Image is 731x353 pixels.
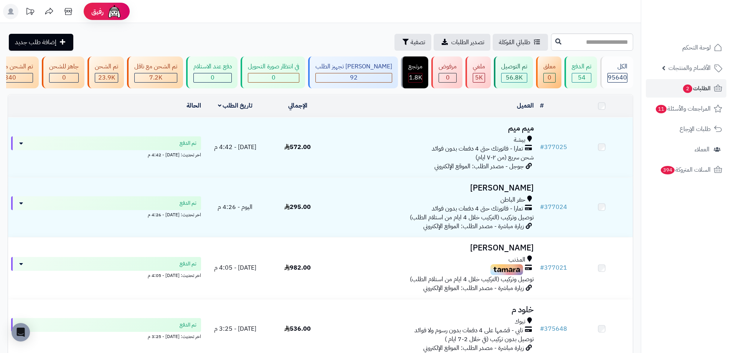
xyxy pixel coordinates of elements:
a: تم التوصيل 56.8K [492,56,535,88]
span: 295.00 [284,202,311,212]
div: [PERSON_NAME] تجهيز الطلب [315,62,392,71]
div: تم الشحن مع ناقل [134,62,177,71]
a: معلق 0 [535,56,563,88]
span: [DATE] - 4:05 م [214,263,256,272]
span: # [540,263,544,272]
span: طلباتي المُوكلة [499,38,530,47]
a: إضافة طلب جديد [9,34,73,51]
div: 0 [439,73,456,82]
span: 23.9K [98,73,115,82]
span: تابي - قسّمها على 4 دفعات بدون رسوم ولا فوائد [414,326,523,335]
a: تم الشحن مع ناقل 7.2K [125,56,185,88]
span: # [540,202,544,212]
div: 54 [572,73,591,82]
div: اخر تحديث: [DATE] - 4:26 م [11,210,201,218]
a: مرفوض 0 [430,56,464,88]
span: # [540,324,544,333]
span: 0 [446,73,450,82]
div: في انتظار صورة التحويل [248,62,299,71]
span: # [540,143,544,152]
div: 0 [194,73,231,82]
span: توصيل وتركيب (التركيب خلال 4 ايام من استلام الطلب) [410,275,534,284]
div: 7223 [135,73,177,82]
a: طلباتي المُوكلة [493,34,548,51]
span: تم الدفع [180,260,196,268]
img: Tamara [490,264,523,275]
span: [DATE] - 3:25 م [214,324,256,333]
div: 0 [50,73,78,82]
span: 2 [683,85,692,93]
span: تصدير الطلبات [451,38,484,47]
span: 0 [211,73,215,82]
span: شحن سريع (من ٢-٧ ايام) [475,153,534,162]
a: #375648 [540,324,567,333]
a: الطلبات2 [646,79,726,98]
a: العملاء [646,140,726,159]
span: 56.8K [506,73,523,82]
span: تم الدفع [180,199,196,207]
a: تحديثات المنصة [20,4,40,21]
span: 536.00 [284,324,311,333]
span: تمارا - فاتورتك حتى 4 دفعات بدون فوائد [432,144,523,153]
a: دفع عند الاستلام 0 [185,56,239,88]
a: ملغي 5K [464,56,492,88]
span: تمارا - فاتورتك حتى 4 دفعات بدون فوائد [432,204,523,213]
span: زيارة مباشرة - مصدر الطلب: الموقع الإلكتروني [423,283,524,293]
a: # [540,101,544,110]
span: تم الدفع [180,321,196,329]
a: مرتجع 1.8K [399,56,430,88]
div: الكل [607,62,627,71]
span: 7.2K [149,73,162,82]
span: المذنب [508,255,525,264]
a: في انتظار صورة التحويل 0 [239,56,307,88]
div: جاهز للشحن [49,62,79,71]
div: Open Intercom Messenger [12,323,30,341]
span: رفيق [91,7,104,16]
span: زيارة مباشرة - مصدر الطلب: الموقع الإلكتروني [423,222,524,231]
div: دفع عند الاستلام [193,62,232,71]
span: الطلبات [682,83,711,94]
div: معلق [543,62,556,71]
div: 1820 [409,73,422,82]
h3: ميم ميم [332,124,534,133]
a: الكل95640 [599,56,635,88]
span: 0 [62,73,66,82]
span: طلبات الإرجاع [680,124,711,134]
span: زيارة مباشرة - مصدر الطلب: الموقع الإلكتروني [423,343,524,353]
img: ai-face.png [107,4,122,19]
div: تم التوصيل [501,62,527,71]
a: [PERSON_NAME] تجهيز الطلب 92 [307,56,399,88]
a: تصدير الطلبات [434,34,490,51]
a: المراجعات والأسئلة11 [646,99,726,118]
a: تم الدفع 54 [563,56,599,88]
span: تصفية [411,38,425,47]
span: 0 [272,73,276,82]
span: 0 [548,73,551,82]
div: 4985 [473,73,485,82]
div: اخر تحديث: [DATE] - 4:42 م [11,150,201,158]
div: ملغي [473,62,485,71]
a: #377025 [540,143,567,152]
div: مرفوض [439,62,457,71]
span: بيشة [514,136,525,144]
span: لوحة التحكم [682,42,711,53]
span: 982.00 [284,263,311,272]
span: 394 [661,166,675,174]
a: الإجمالي [288,101,307,110]
span: حفر الباطن [500,196,525,204]
div: مرتجع [408,62,422,71]
div: 0 [544,73,555,82]
div: اخر تحديث: [DATE] - 4:05 م [11,271,201,279]
div: 23911 [95,73,118,82]
div: اخر تحديث: [DATE] - 3:25 م [11,332,201,340]
a: العميل [517,101,534,110]
a: تاريخ الطلب [218,101,253,110]
span: 5K [475,73,483,82]
div: تم الدفع [572,62,591,71]
span: [DATE] - 4:42 م [214,143,256,152]
span: 54 [578,73,586,82]
span: العملاء [695,144,710,155]
span: 95640 [608,73,627,82]
img: logo-2.png [679,22,724,38]
button: تصفية [394,34,431,51]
